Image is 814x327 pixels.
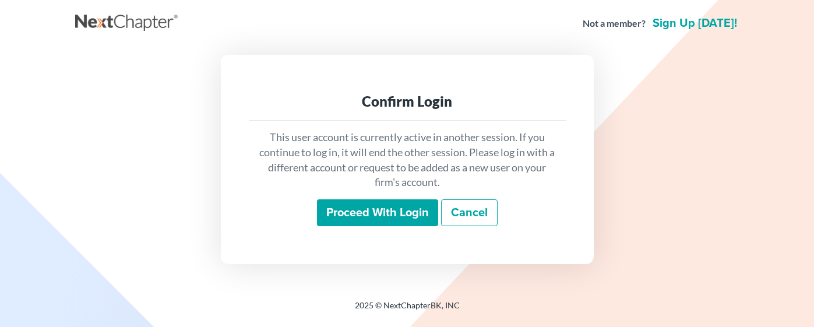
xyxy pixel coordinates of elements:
a: Cancel [441,199,498,226]
a: Sign up [DATE]! [650,17,739,29]
div: 2025 © NextChapterBK, INC [75,300,739,321]
strong: Not a member? [583,17,646,30]
p: This user account is currently active in another session. If you continue to log in, it will end ... [258,130,556,190]
input: Proceed with login [317,199,438,226]
div: Confirm Login [258,92,556,111]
